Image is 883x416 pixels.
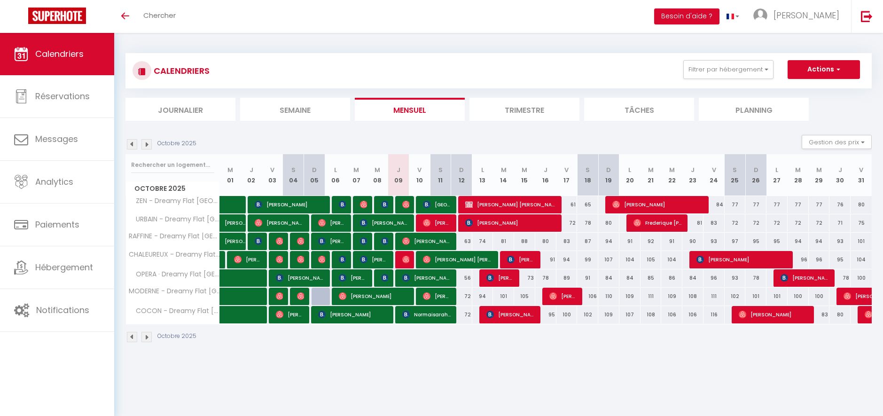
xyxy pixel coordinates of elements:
[598,233,619,250] div: 94
[514,288,535,305] div: 105
[859,165,863,174] abbr: V
[745,288,766,305] div: 101
[276,232,283,250] span: Loan Quellien
[459,165,464,174] abbr: D
[851,233,872,250] div: 101
[402,269,452,287] span: [PERSON_NAME]
[682,288,703,305] div: 108
[334,165,337,174] abbr: L
[556,214,578,232] div: 72
[851,154,872,196] th: 31
[641,154,662,196] th: 21
[788,154,809,196] th: 28
[486,306,536,323] span: [PERSON_NAME]
[829,233,851,250] div: 93
[725,154,746,196] th: 25
[127,251,221,258] span: CHALEUREUX - Dreamy Flat Lyon
[360,196,367,213] span: [PERSON_NAME]
[775,165,778,174] abbr: L
[556,251,578,268] div: 94
[451,288,472,305] div: 72
[126,182,219,196] span: Octobre 2025
[240,98,350,121] li: Semaine
[788,196,809,213] div: 77
[829,154,851,196] th: 30
[739,306,809,323] span: [PERSON_NAME]
[36,304,89,316] span: Notifications
[276,306,304,323] span: [PERSON_NAME]
[220,214,241,232] a: [PERSON_NAME]
[493,233,514,250] div: 81
[35,48,84,60] span: Calendriers
[522,165,527,174] abbr: M
[564,165,569,174] abbr: V
[451,154,472,196] th: 12
[577,233,598,250] div: 87
[318,306,389,323] span: [PERSON_NAME]
[661,269,682,287] div: 86
[851,251,872,268] div: 104
[157,139,196,148] p: Octobre 2025
[556,154,578,196] th: 17
[35,133,78,145] span: Messages
[745,154,766,196] th: 26
[318,214,346,232] span: [PERSON_NAME]
[127,196,221,206] span: ZEN - Dreamy Flat [GEOGRAPHIC_DATA]
[127,269,221,280] span: OPERA · Dreamy Flat [GEOGRAPHIC_DATA]
[35,90,90,102] span: Réservations
[388,154,409,196] th: 09
[402,306,452,323] span: Normaisarah [PERSON_NAME]
[355,98,465,121] li: Mensuel
[469,98,579,121] li: Trimestre
[481,165,484,174] abbr: L
[28,8,86,24] img: Super Booking
[472,233,493,250] div: 74
[641,233,662,250] div: 92
[703,269,725,287] div: 96
[766,154,788,196] th: 27
[423,214,451,232] span: [PERSON_NAME]
[501,165,507,174] abbr: M
[339,196,346,213] span: [PERSON_NAME]
[127,288,221,295] span: MODERNE - Dreamy Flat [GEOGRAPHIC_DATA]
[641,306,662,323] div: 108
[809,233,830,250] div: 94
[353,165,359,174] abbr: M
[35,176,73,188] span: Analytics
[703,196,725,213] div: 84
[829,306,851,323] div: 80
[465,214,557,232] span: [PERSON_NAME]
[270,165,274,174] abbr: V
[465,196,557,213] span: [PERSON_NAME] [PERSON_NAME]
[733,165,737,174] abbr: S
[712,165,716,174] abbr: V
[641,288,662,305] div: 111
[809,288,830,305] div: 100
[227,165,233,174] abbr: M
[584,98,694,121] li: Tâches
[318,251,325,268] span: [PERSON_NAME]
[250,165,253,174] abbr: J
[598,288,619,305] div: 110
[514,269,535,287] div: 73
[577,288,598,305] div: 106
[325,154,346,196] th: 06
[35,219,79,230] span: Paiements
[493,288,514,305] div: 101
[255,214,304,232] span: [PERSON_NAME]
[586,165,590,174] abbr: S
[753,8,767,23] img: ...
[619,251,641,268] div: 104
[628,165,631,174] abbr: L
[549,287,578,305] span: [PERSON_NAME]
[255,196,325,213] span: [PERSON_NAME]
[486,269,515,287] span: [PERSON_NAME]
[291,165,296,174] abbr: S
[829,196,851,213] div: 76
[829,251,851,268] div: 95
[339,287,409,305] span: [PERSON_NAME]
[781,269,830,287] span: [PERSON_NAME]
[654,8,719,24] button: Besoin d'aide ?
[438,165,443,174] abbr: S
[409,154,430,196] th: 10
